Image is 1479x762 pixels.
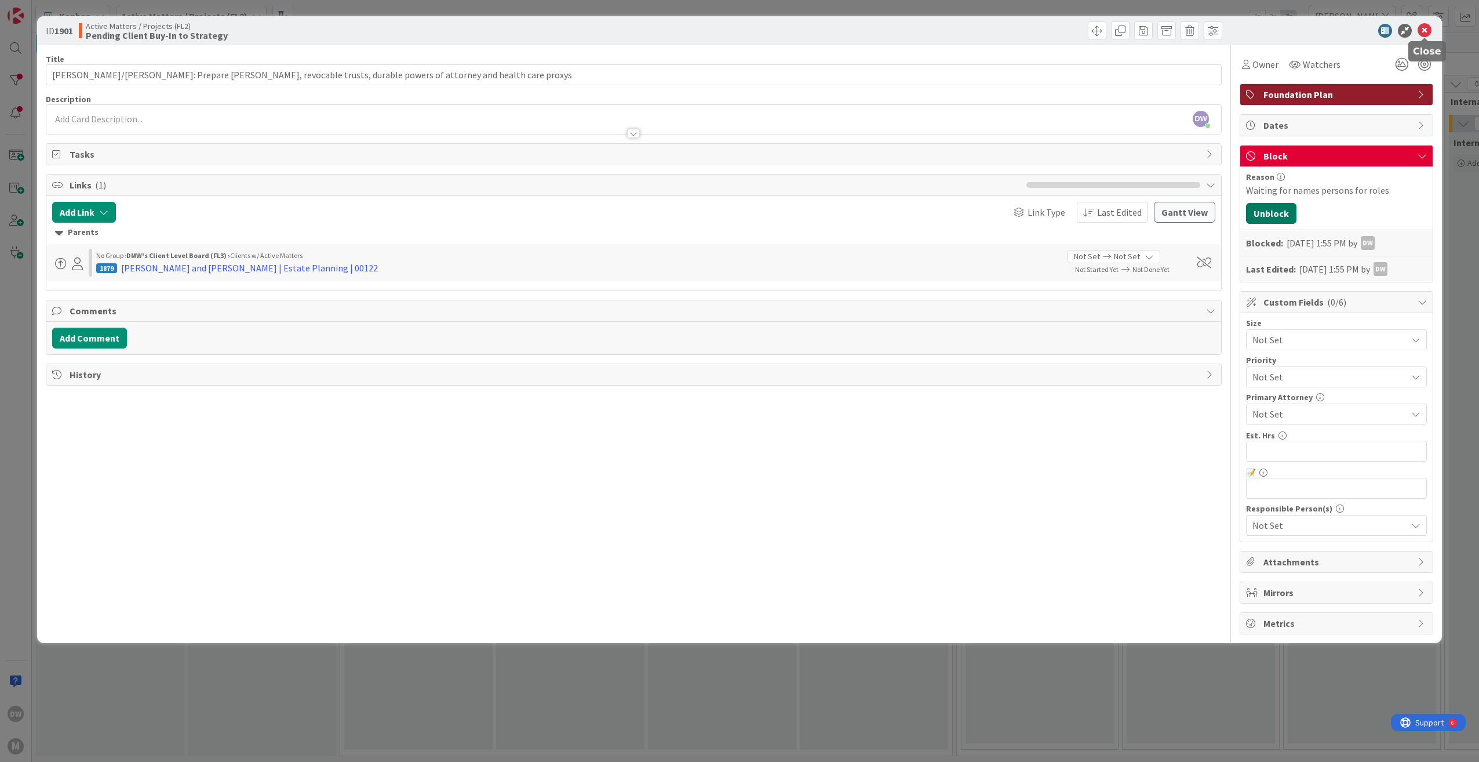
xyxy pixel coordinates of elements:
[1114,251,1140,263] span: Not Set
[46,94,91,104] span: Description
[1252,369,1401,385] span: Not Set
[1246,393,1427,401] div: Primary Attorney
[1246,505,1427,513] div: Responsible Person(s)
[1263,88,1412,101] span: Foundation Plan
[1263,616,1412,630] span: Metrics
[1263,295,1412,309] span: Custom Fields
[70,368,1200,382] span: History
[1154,202,1215,223] button: Gantt View
[1263,118,1412,132] span: Dates
[1132,265,1170,274] span: Not Done Yet
[1303,57,1340,71] span: Watchers
[1246,319,1427,327] div: Size
[1193,111,1209,127] span: DW
[1287,236,1375,250] div: [DATE] 1:55 PM by
[1246,173,1274,181] span: Reason
[1327,296,1346,308] span: ( 0/6 )
[1246,203,1296,224] button: Unblock
[52,328,127,349] button: Add Comment
[1028,205,1065,219] span: Link Type
[1074,251,1100,263] span: Not Set
[96,251,126,260] span: No Group ›
[70,304,1200,318] span: Comments
[1374,262,1387,276] div: DW
[24,2,53,16] span: Support
[230,251,303,260] span: Clients w/ Active Matters
[1252,332,1401,348] span: Not Set
[96,263,117,273] div: 1879
[1361,236,1375,250] div: DW
[126,251,230,260] b: DMW's Client Level Board (FL3) ›
[1252,57,1278,71] span: Owner
[70,178,1021,192] span: Links
[60,5,63,14] div: 6
[1246,356,1427,364] div: Priority
[121,261,378,275] div: [PERSON_NAME] and [PERSON_NAME] | Estate Planning | 00122
[1263,149,1412,163] span: Block
[1246,262,1296,276] b: Last Edited:
[46,54,64,64] label: Title
[86,31,228,40] b: Pending Client Buy-In to Strategy
[1252,407,1407,421] span: Not Set
[46,24,73,38] span: ID
[1299,262,1387,276] div: [DATE] 1:55 PM by
[1246,467,1256,478] label: 📝
[52,202,116,223] button: Add Link
[1075,265,1119,274] span: Not Started Yet
[46,64,1222,85] input: type card name here...
[86,21,228,31] span: Active Matters / Projects (FL2)
[1246,430,1275,441] label: Est. Hrs
[1263,586,1412,600] span: Mirrors
[1246,236,1283,250] b: Blocked:
[70,147,1200,161] span: Tasks
[1263,555,1412,569] span: Attachments
[95,179,106,191] span: ( 1 )
[1077,202,1148,223] button: Last Edited
[1413,46,1441,57] h5: Close
[1097,205,1142,219] span: Last Edited
[54,25,73,37] b: 1901
[55,226,1212,239] div: Parents
[1246,183,1427,197] div: Waiting for names persons for roles
[1252,518,1407,532] span: Not Set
